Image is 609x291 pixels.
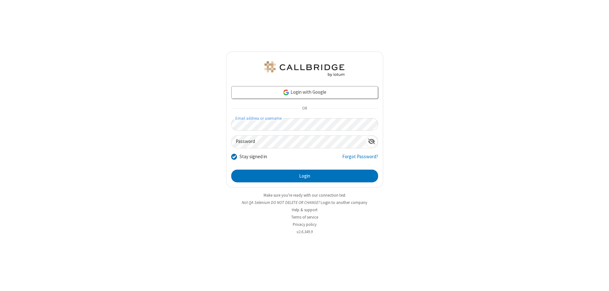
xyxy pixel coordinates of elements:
div: Show password [365,136,378,147]
img: QA Selenium DO NOT DELETE OR CHANGE [263,61,346,77]
button: Login [231,170,378,182]
a: Help & support [292,207,318,213]
li: Not QA Selenium DO NOT DELETE OR CHANGE? [226,200,383,206]
label: Stay signed in [239,153,267,160]
a: Make sure you're ready with our connection test [264,193,345,198]
input: Email address or username [231,118,378,131]
a: Login with Google [231,86,378,99]
img: google-icon.png [283,89,290,96]
a: Forgot Password? [342,153,378,165]
input: Password [232,136,365,148]
a: Privacy policy [293,222,317,227]
button: Login to another company [321,200,367,206]
span: OR [299,104,310,113]
li: v2.6.349.9 [226,229,383,235]
a: Terms of service [291,214,318,220]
